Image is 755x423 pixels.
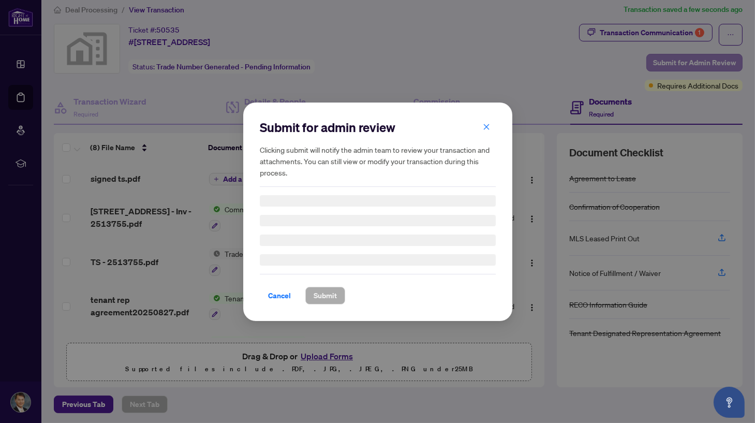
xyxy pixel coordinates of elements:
[260,119,496,136] h2: Submit for admin review
[260,144,496,178] h5: Clicking submit will notify the admin team to review your transaction and attachments. You can st...
[714,387,745,418] button: Open asap
[260,287,299,304] button: Cancel
[483,123,490,130] span: close
[268,287,291,304] span: Cancel
[305,287,345,304] button: Submit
